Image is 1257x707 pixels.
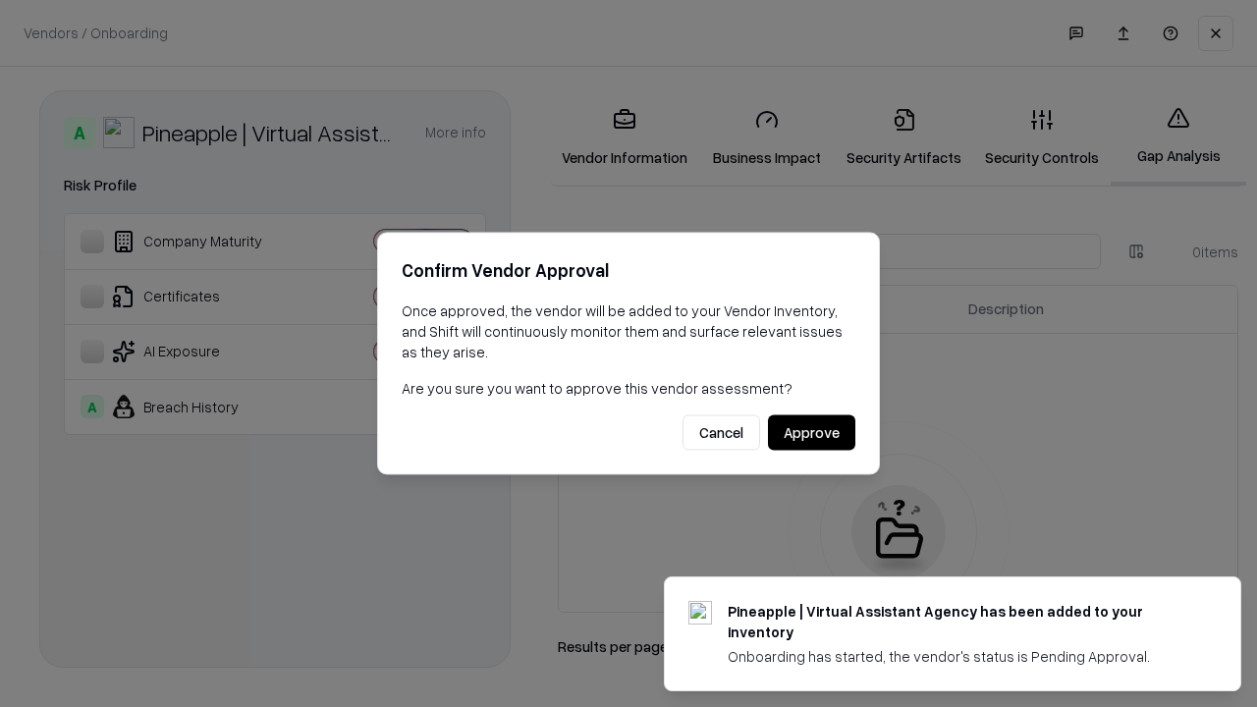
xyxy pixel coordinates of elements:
[402,256,855,285] h2: Confirm Vendor Approval
[768,415,855,451] button: Approve
[402,378,855,399] p: Are you sure you want to approve this vendor assessment?
[688,601,712,625] img: trypineapple.com
[683,415,760,451] button: Cancel
[728,646,1193,667] div: Onboarding has started, the vendor's status is Pending Approval.
[402,300,855,362] p: Once approved, the vendor will be added to your Vendor Inventory, and Shift will continuously mon...
[728,601,1193,642] div: Pineapple | Virtual Assistant Agency has been added to your inventory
